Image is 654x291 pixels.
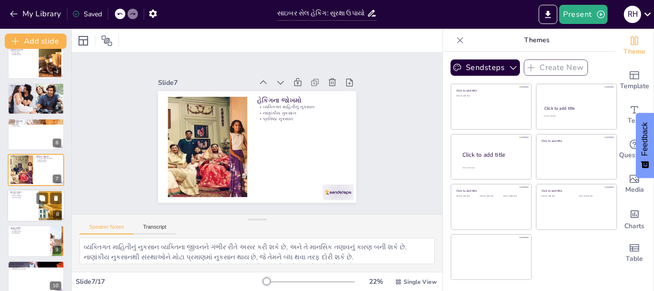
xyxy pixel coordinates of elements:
div: Add ready made slides [615,63,654,98]
button: Present [559,5,607,24]
p: અનિયમિત ફાઇલ પરિવર્તન [11,268,61,270]
button: Add slide [5,34,67,49]
span: Text [628,116,641,126]
span: Position [101,35,113,47]
div: 7 [53,175,61,183]
span: Template [620,81,649,92]
div: Add images, graphics, shapes or video [615,167,654,201]
button: Speaker Notes [79,224,134,234]
span: Questions [619,150,650,161]
button: Export to PowerPoint [539,5,557,24]
p: કાયદાનો મહત્વ [10,193,36,195]
button: Delete Slide [50,192,62,204]
div: Click to add title [544,105,608,111]
div: Slide 7 / 17 [76,277,263,286]
div: Add charts and graphs [615,201,654,236]
p: મશીન લર્નિંગ [11,124,61,126]
p: સુરક્ષા તાલીમ [11,227,47,230]
textarea: વ્યક્તિગત માહિતીનું નુકસાન વ્યક્તિના જીવનને ગંભીર રીતે અસર કરી શકે છે, અને તે માનસિક તણાવનું કારણ... [79,238,435,264]
p: સાઇબર કાયદા [10,191,36,194]
div: 5 [53,103,61,112]
p: AI ની ભૂમિકા [11,122,61,124]
button: r h [624,5,641,24]
p: વ્યક્તિગત માહિતીનું નુકસાન [36,158,61,160]
div: 8 [53,210,62,219]
div: Click to add text [503,195,525,198]
span: Table [626,254,643,264]
div: Click to add title [541,139,610,142]
p: પ્રતિષ્ઠા નુકસાન [259,116,348,141]
div: 22 % [364,277,387,286]
div: 7 [8,154,64,186]
button: Feedback - Show survey [636,113,654,178]
div: 4 [53,68,61,76]
p: હેકિંગના જોખમો [36,155,61,158]
p: ધીમું ઇન્ટરનેટ [11,266,61,268]
div: 9 [53,245,61,254]
button: Sendsteps [451,59,520,76]
input: Insert title [277,6,367,20]
p: તાલીમનું મહત્વ [11,229,47,231]
div: 6 [53,139,61,147]
span: Media [625,185,644,195]
div: r h [624,6,641,23]
p: કાયદા અને સુરક્ષા [10,197,36,198]
p: હેકર્સની ભૂમિકા [11,52,36,54]
div: Click to add body [462,167,523,169]
p: પ્રતિષ્ઠા નુકસાન [36,161,61,163]
p: સુરક્ષા સુધારણા [11,233,47,234]
button: My Library [7,6,65,22]
button: Transcript [134,224,176,234]
div: Get real-time input from your audience [615,132,654,167]
p: જોખમો અને લાભ [11,54,36,56]
p: એન્ટિવાયરસ સોફ્ટવેર [11,90,61,92]
div: Add a table [615,236,654,270]
div: Click to add text [541,195,572,198]
p: સુરક્ષા ઉપાયો [11,86,61,88]
p: સંજ્ઞા અને લક્ષણો [11,262,61,265]
div: Click to add text [456,195,478,198]
div: 10 [50,281,61,290]
p: અનધિકૃત પ્રવેશ [11,265,61,267]
div: Layout [76,33,91,48]
p: Themes [468,29,606,52]
p: હેકિંગના પ્રકારો [11,48,36,51]
p: તકનીકી વિકાસ [11,126,61,128]
div: 8 [7,189,65,222]
span: Charts [624,221,644,232]
div: Click to add text [544,115,608,117]
div: 9 [8,225,64,257]
p: તકનીકી વિકાસ [11,120,61,123]
span: Feedback [641,122,649,156]
p: કાયદેસર પરિણામો [10,195,36,197]
p: ફાયરવોલનું મહત્વ [11,88,61,90]
div: Slide 7 [170,58,265,87]
div: 4 [8,47,64,79]
div: 6 [8,118,64,150]
div: Click to add text [480,195,501,198]
span: Theme [623,47,645,57]
p: વ્યક્તિગત માહિતીનું નુકસાન [262,104,350,128]
div: Saved [72,10,102,19]
p: હેકિંગના પ્રકાર [11,51,36,53]
div: Click to add text [579,195,609,198]
p: નાણાંકીય નુકસાન [36,159,61,161]
div: Click to add title [456,89,525,93]
div: Add text boxes [615,98,654,132]
button: Create New [524,59,588,76]
div: Change the overall theme [615,29,654,63]
p: જોખમોની ઓળખ [11,231,47,233]
div: 5 [8,83,64,115]
p: નાણાંકીય નુકસાન [261,110,350,135]
span: Single View [404,278,437,286]
div: Click to add text [456,95,525,97]
button: Duplicate Slide [36,192,48,204]
div: Click to add title [456,189,525,193]
div: Click to add title [541,189,610,193]
div: Click to add title [462,151,524,159]
p: સાઇબર સુરક્ષા ઉપાયો [11,84,61,87]
p: હેકિંગના જોખમો [263,96,352,124]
